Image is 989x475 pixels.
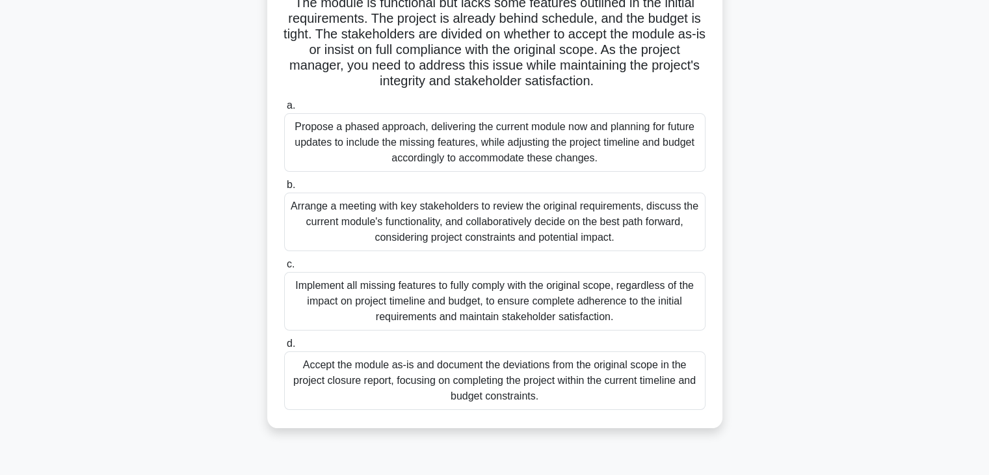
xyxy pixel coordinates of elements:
[287,100,295,111] span: a.
[287,179,295,190] span: b.
[284,351,705,410] div: Accept the module as-is and document the deviations from the original scope in the project closur...
[284,193,705,251] div: Arrange a meeting with key stakeholders to review the original requirements, discuss the current ...
[287,338,295,349] span: d.
[284,113,705,172] div: Propose a phased approach, delivering the current module now and planning for future updates to i...
[287,258,295,269] span: c.
[284,272,705,331] div: Implement all missing features to fully comply with the original scope, regardless of the impact ...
